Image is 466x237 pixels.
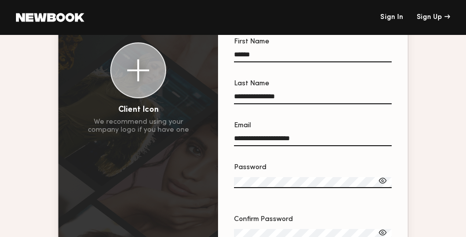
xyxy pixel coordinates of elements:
a: Sign In [380,14,403,21]
div: We recommend using your company logo if you have one [88,118,189,134]
div: First Name [234,38,392,45]
input: Email [234,135,392,146]
div: Sign Up [417,14,450,21]
div: Client Icon [118,106,159,114]
div: Confirm Password [234,216,392,223]
input: First Name [234,51,392,62]
input: Password [234,177,392,188]
div: Password [234,164,392,171]
input: Last Name [234,93,392,104]
div: Email [234,122,392,129]
div: Last Name [234,80,392,87]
